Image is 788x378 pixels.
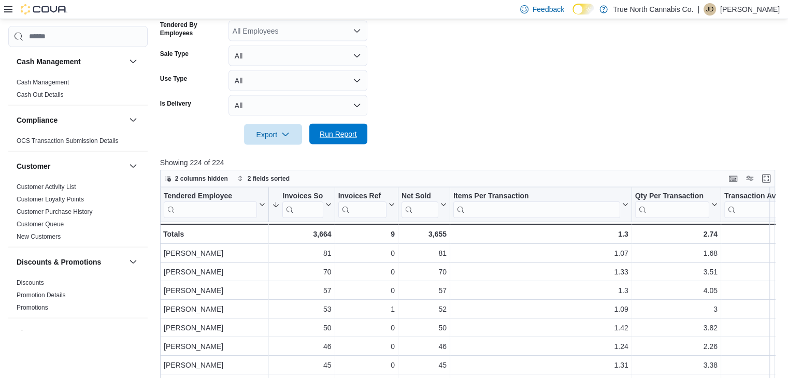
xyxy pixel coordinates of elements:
div: [PERSON_NAME] [164,247,265,259]
span: Cash Management [17,78,69,86]
button: Cash Management [127,55,139,67]
button: Items Per Transaction [453,191,628,217]
button: Discounts & Promotions [17,256,125,267]
div: 2.26 [635,340,717,353]
div: 50 [402,322,447,334]
button: Customer [17,161,125,171]
div: [PERSON_NAME] [164,359,265,371]
div: 52 [402,303,447,315]
div: 50 [272,322,331,334]
a: Discounts [17,279,44,286]
span: 2 fields sorted [248,175,290,183]
div: Items Per Transaction [453,191,620,217]
div: 45 [272,359,331,371]
p: Showing 224 of 224 [160,157,781,168]
div: 53 [272,303,331,315]
button: Keyboard shortcuts [727,172,739,185]
span: New Customers [17,232,61,240]
div: 70 [272,266,331,278]
button: 2 fields sorted [233,172,294,185]
div: Net Sold [402,191,438,217]
div: Totals [163,228,265,240]
span: Run Report [320,129,357,139]
span: Discounts [17,278,44,286]
a: Customer Loyalty Points [17,195,84,202]
div: [PERSON_NAME] [164,322,265,334]
div: 3,664 [272,228,331,240]
button: Qty Per Transaction [635,191,717,217]
label: Sale Type [160,50,189,58]
span: Customer Activity List [17,182,76,191]
div: 1.24 [453,340,628,353]
button: Finance [17,327,125,338]
div: 81 [402,247,447,259]
div: Invoices Sold [282,191,323,217]
span: Dark Mode [572,14,573,15]
h3: Compliance [17,114,58,125]
span: Customer Purchase History [17,207,93,215]
div: 57 [272,284,331,297]
span: Customer Loyalty Points [17,195,84,203]
div: Tendered Employee [164,191,257,217]
a: Customer Purchase History [17,208,93,215]
div: 45 [402,359,447,371]
div: 1 [338,303,394,315]
input: Dark Mode [572,4,594,14]
span: Customer Queue [17,220,64,228]
div: 46 [402,340,447,353]
div: 1.42 [453,322,628,334]
a: Cash Management [17,78,69,85]
h3: Discounts & Promotions [17,256,101,267]
div: 1.31 [453,359,628,371]
div: 1.3 [453,284,628,297]
h3: Finance [17,327,44,338]
div: 3.51 [635,266,717,278]
span: 2 columns hidden [175,175,228,183]
div: Items Per Transaction [453,191,620,201]
div: Tendered Employee [164,191,257,201]
button: 2 columns hidden [161,172,232,185]
button: Finance [127,326,139,339]
button: Net Sold [402,191,447,217]
div: Invoices Ref [338,191,386,217]
div: 0 [338,247,394,259]
p: True North Cannabis Co. [613,3,693,16]
h3: Customer [17,161,50,171]
div: Invoices Sold [282,191,323,201]
div: 0 [338,322,394,334]
button: Display options [743,172,756,185]
div: Discounts & Promotions [8,276,148,317]
div: 57 [402,284,447,297]
div: 1.3 [453,228,628,240]
div: 2.74 [635,228,717,240]
a: OCS Transaction Submission Details [17,137,119,144]
span: OCS Transaction Submission Details [17,136,119,144]
div: 4.05 [635,284,717,297]
img: Cova [21,4,67,14]
span: Cash Out Details [17,90,64,98]
div: [PERSON_NAME] [164,266,265,278]
a: Customer Activity List [17,183,76,190]
button: Open list of options [353,27,361,35]
div: 1.07 [453,247,628,259]
div: 0 [338,340,394,353]
div: 0 [338,359,394,371]
div: Customer [8,180,148,246]
div: Qty Per Transaction [635,191,709,217]
div: 0 [338,284,394,297]
button: Compliance [17,114,125,125]
span: Feedback [533,4,564,14]
div: 1.09 [453,303,628,315]
p: [PERSON_NAME] [720,3,780,16]
a: Cash Out Details [17,91,64,98]
div: 3 [635,303,717,315]
div: 9 [338,228,394,240]
div: Net Sold [402,191,438,201]
label: Is Delivery [160,99,191,108]
button: Export [244,124,302,145]
button: All [228,70,367,91]
span: Promotions [17,303,48,311]
button: Cash Management [17,56,125,66]
div: [PERSON_NAME] [164,303,265,315]
a: Customer Queue [17,220,64,227]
